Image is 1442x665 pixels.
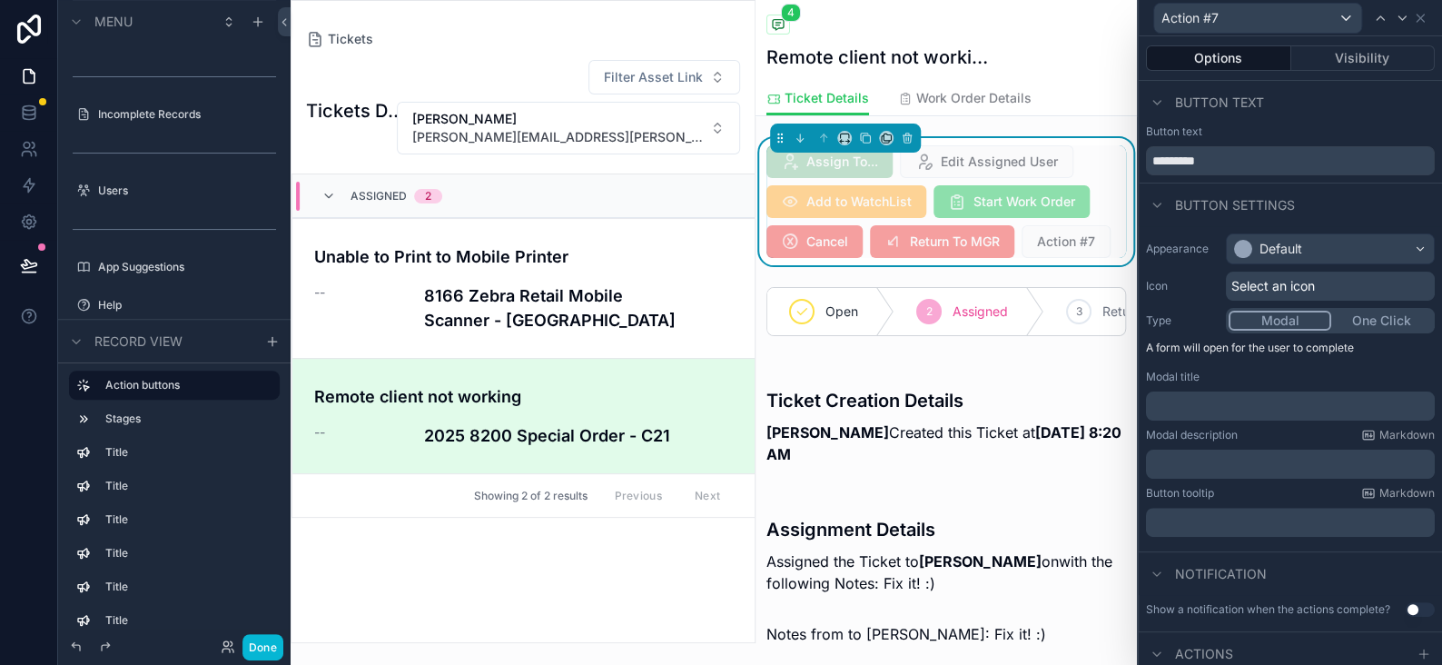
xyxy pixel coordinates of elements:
label: Title [105,512,272,527]
div: scrollable content [1146,392,1435,421]
label: Incomplete Records [98,107,276,122]
label: Users [98,184,276,198]
div: scrollable content [1146,508,1435,537]
label: Help [98,298,276,313]
a: Markdown [1361,428,1435,442]
span: Assigned [351,189,407,203]
span: Button text [1175,94,1264,112]
label: Modal title [1146,370,1200,384]
h1: Tickets Dashboard [306,98,408,124]
label: Button tooltip [1146,486,1214,501]
button: Action #7 [1153,3,1362,34]
span: Ticket Details [785,89,869,107]
span: Showing 2 of 2 results [473,489,587,503]
button: 4 [766,15,790,37]
span: -- [314,283,325,302]
div: scrollable content [58,362,291,629]
h1: Remote client not working [766,45,990,70]
span: Work Order Details [916,89,1032,107]
span: 4 [781,4,801,22]
label: Title [105,613,272,628]
label: Icon [1146,279,1219,293]
label: Title [105,445,272,460]
button: Modal [1229,311,1331,331]
span: Markdown [1379,486,1435,501]
a: Ticket Details [766,82,869,116]
p: A form will open for the user to complete [1146,341,1435,362]
button: Select Button [397,102,740,154]
h4: 2025 8200 Special Order - C21 [424,423,733,448]
div: scrollable content [1146,450,1435,479]
div: 2 [425,189,431,203]
label: Action buttons [105,378,265,392]
a: Markdown [1361,486,1435,501]
label: Stages [105,412,272,426]
label: Appearance [1146,242,1219,256]
button: Default [1226,233,1435,264]
span: Button settings [1175,196,1295,214]
span: Notification [1175,565,1267,583]
button: One Click [1331,311,1432,331]
label: Button text [1146,124,1202,139]
button: Visibility [1291,45,1436,71]
span: Select an icon [1231,277,1315,295]
div: Show a notification when the actions complete? [1146,602,1390,617]
span: Action #7 [1161,9,1219,27]
h4: 8166 Zebra Retail Mobile Scanner - [GEOGRAPHIC_DATA] [424,283,733,332]
label: App Suggestions [98,260,276,274]
label: Modal description [1146,428,1238,442]
a: Remote client not working--2025 8200 Special Order - C21 [292,358,755,473]
label: Title [105,479,272,493]
h4: Remote client not working [314,384,733,409]
span: [PERSON_NAME][EMAIL_ADDRESS][PERSON_NAME][DOMAIN_NAME] [412,128,703,146]
span: Menu [94,13,133,31]
label: Type [1146,313,1219,328]
label: Title [105,546,272,561]
button: Done [242,634,283,660]
h4: Unable to Print to Mobile Printer [314,244,733,269]
span: -- [314,423,325,442]
span: Record view [94,332,183,351]
button: Select Button [588,60,740,94]
span: [PERSON_NAME] [412,110,703,128]
span: Markdown [1379,428,1435,442]
button: Options [1146,45,1291,71]
a: Tickets [306,30,373,48]
span: Tickets [328,30,373,48]
span: Filter Asset Link [604,68,703,86]
span: Actions [1175,645,1233,663]
a: Work Order Details [898,82,1032,118]
label: Title [105,580,272,594]
div: Default [1259,240,1302,258]
a: Unable to Print to Mobile Printer--8166 Zebra Retail Mobile Scanner - [GEOGRAPHIC_DATA] [292,218,755,358]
